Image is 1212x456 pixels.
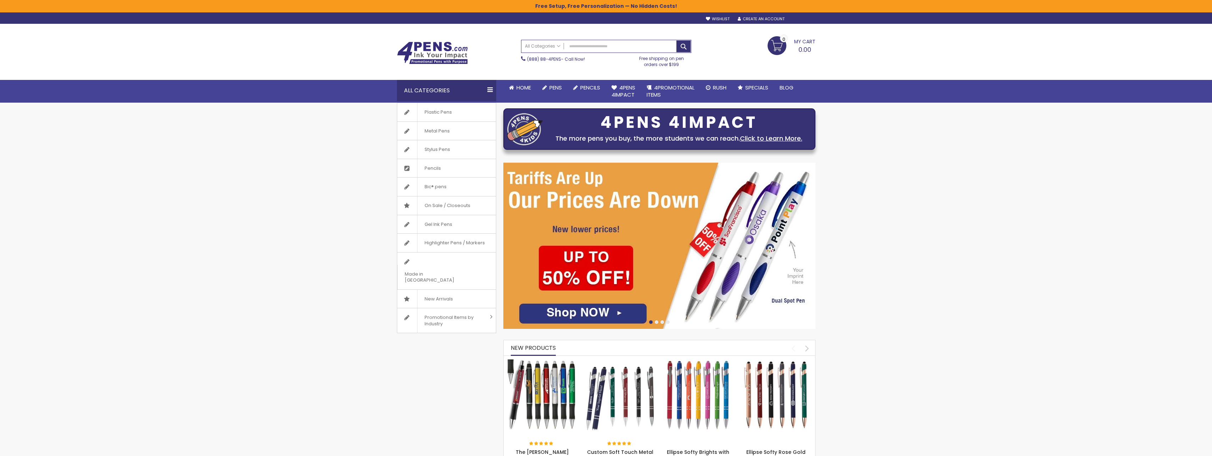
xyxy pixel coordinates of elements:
a: Ellipse Softy Rose Gold Classic with Stylus Pen - Silver Laser [741,359,812,365]
a: 0.00 0 [768,36,815,54]
div: All Categories [397,80,496,101]
a: 4Pens4impact [606,80,641,103]
div: The more pens you buy, the more students we can reach. [546,134,812,143]
img: 4Pens Custom Pens and Promotional Products [397,42,468,64]
a: Bic® pens [397,178,496,196]
a: Create an Account [738,16,785,22]
img: /cheap-promotional-products.html [503,163,815,329]
span: Metal Pens [417,122,457,140]
img: The Barton Custom Pens Special Offer [507,359,578,430]
span: Home [516,84,531,91]
span: Made in [GEOGRAPHIC_DATA] [397,265,478,289]
img: Ellipse Softy Rose Gold Classic with Stylus Pen - Silver Laser [741,359,812,430]
a: Click to Learn More. [740,134,802,143]
a: Pencils [568,80,606,96]
img: four_pen_logo.png [507,113,543,145]
a: Ellipse Softy Brights with Stylus Pen - Laser [663,359,734,365]
span: Rush [713,84,726,91]
img: Custom Soft Touch Metal Pen - Stylus Top [585,359,656,430]
a: All Categories [521,40,564,52]
div: Free shipping on pen orders over $199 [632,53,691,67]
span: On Sale / Closeouts [417,196,477,215]
div: 100% [529,441,554,446]
a: Rush [700,80,732,96]
div: 100% [607,441,632,446]
span: Blog [780,84,793,91]
span: New Products [511,344,556,352]
a: (888) 88-4PENS [527,56,561,62]
a: Stylus Pens [397,140,496,159]
div: Sign In [792,17,815,22]
a: Plastic Pens [397,103,496,121]
span: - Call Now! [527,56,585,62]
span: All Categories [525,43,560,49]
span: 4Pens 4impact [611,84,635,98]
span: Specials [745,84,768,91]
a: Wishlist [706,16,730,22]
a: Highlighter Pens / Markers [397,234,496,252]
a: New Arrivals [397,290,496,308]
span: Stylus Pens [417,140,457,159]
a: Blog [774,80,799,96]
span: 0.00 [798,45,811,54]
div: 4PENS 4IMPACT [546,115,812,130]
div: next [801,342,813,354]
span: Pencils [580,84,600,91]
a: On Sale / Closeouts [397,196,496,215]
span: Gel Ink Pens [417,215,459,234]
span: Plastic Pens [417,103,459,121]
span: New Arrivals [417,290,460,308]
span: Highlighter Pens / Markers [417,234,492,252]
a: Pencils [397,159,496,178]
span: 4PROMOTIONAL ITEMS [647,84,694,98]
a: Made in [GEOGRAPHIC_DATA] [397,253,496,289]
span: Promotional Items by Industry [417,308,487,333]
a: The Barton Custom Pens Special Offer [507,359,578,365]
a: Pens [537,80,568,96]
a: Home [503,80,537,96]
a: Gel Ink Pens [397,215,496,234]
a: Metal Pens [397,122,496,140]
div: prev [787,342,799,354]
a: Specials [732,80,774,96]
span: Bic® pens [417,178,454,196]
span: Pens [549,84,562,91]
img: Ellipse Softy Brights with Stylus Pen - Laser [663,359,734,430]
a: Promotional Items by Industry [397,308,496,333]
a: Custom Soft Touch Metal Pen - Stylus Top [585,359,656,365]
span: 0 [782,36,785,43]
span: Pencils [417,159,448,178]
a: 4PROMOTIONALITEMS [641,80,700,103]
